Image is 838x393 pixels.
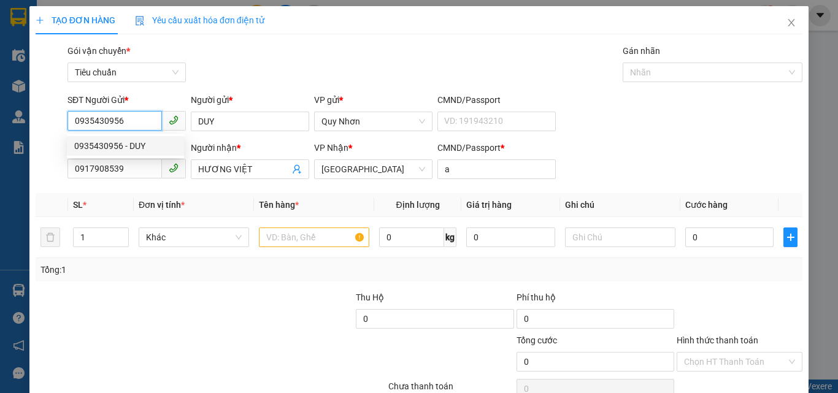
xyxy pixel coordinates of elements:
span: close [786,18,796,28]
input: 0 [466,227,555,247]
span: Đà Lạt [321,160,425,178]
span: phone [169,115,179,125]
th: Ghi chú [560,193,680,217]
button: Close [774,6,809,40]
span: Thu Hộ [356,292,384,302]
span: Tổng cước [517,335,557,345]
span: Cước hàng [685,200,728,210]
span: phone [169,163,179,173]
div: CMND/Passport [437,141,556,155]
label: Hình thức thanh toán [677,335,758,345]
span: Nhận: [105,10,134,23]
span: Định lượng [396,200,439,210]
span: Yêu cầu xuất hóa đơn điện tử [135,15,264,25]
input: VD: Bàn, Ghế [259,227,369,247]
span: kg [444,227,456,247]
div: SĐT Người Gửi [67,93,186,107]
div: Tổng: 1 [40,263,325,277]
span: Quy Nhơn [321,112,425,131]
span: Khác [146,228,242,246]
div: QUỐC [105,38,229,53]
div: 0935456418 [105,53,229,70]
span: Đơn vị tính [139,200,185,210]
span: Tiêu chuẩn [75,63,179,82]
div: Quy Nhơn [10,10,96,25]
span: plus [36,16,44,25]
button: plus [783,227,798,247]
span: user-add [292,164,302,174]
button: delete [40,227,60,247]
div: D [105,70,229,85]
span: Tên hàng [259,200,299,210]
div: 0935430956 - DUY [67,136,184,156]
div: CMND/Passport [437,93,556,107]
div: Người gửi [191,93,309,107]
span: VP Nhận [314,143,348,153]
span: SL [73,200,83,210]
span: Gói vận chuyển [67,46,130,56]
div: [GEOGRAPHIC_DATA] [105,10,229,38]
label: Gán nhãn [623,46,660,56]
div: VP gửi [314,93,432,107]
div: CTY ĐẠI DƯƠNG [10,25,96,55]
span: TẠO ĐƠN HÀNG [36,15,115,25]
input: Ghi Chú [565,227,675,247]
div: 0938537408 [10,55,96,72]
span: plus [784,232,797,242]
div: 0935430956 - DUY [74,139,177,153]
img: icon [135,16,145,26]
span: Giá trị hàng [466,200,512,210]
div: Phí thu hộ [517,291,674,309]
span: Gửi: [10,12,29,25]
div: Người nhận [191,141,309,155]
